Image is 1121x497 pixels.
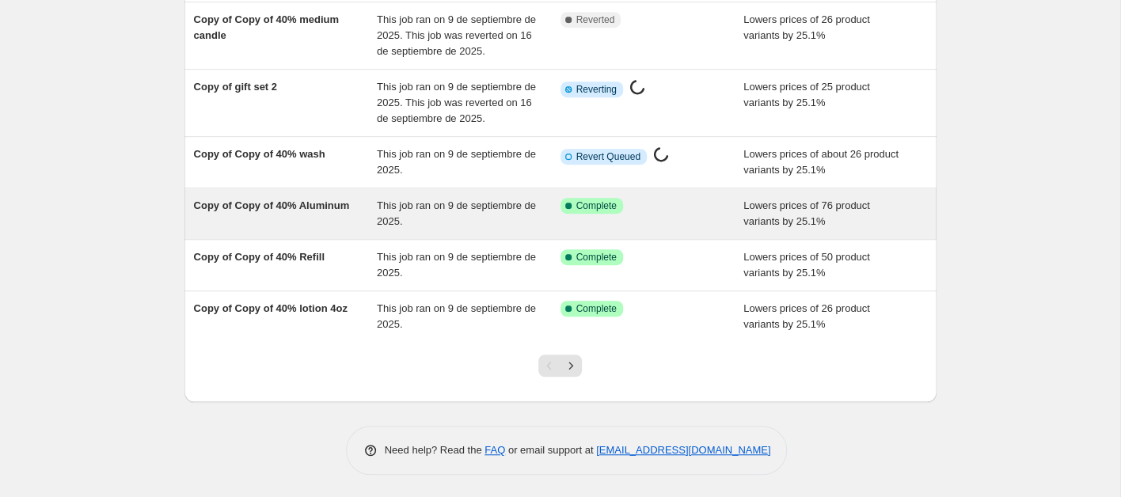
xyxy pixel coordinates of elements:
[576,83,617,96] span: Reverting
[377,302,536,330] span: This job ran on 9 de septiembre de 2025.
[576,251,617,264] span: Complete
[538,355,582,377] nav: Pagination
[743,302,870,330] span: Lowers prices of 26 product variants by 25.1%
[576,199,617,212] span: Complete
[743,13,870,41] span: Lowers prices of 26 product variants by 25.1%
[385,444,485,456] span: Need help? Read the
[194,81,277,93] span: Copy of gift set 2
[743,81,870,108] span: Lowers prices of 25 product variants by 25.1%
[576,150,640,163] span: Revert Queued
[194,148,325,160] span: Copy of Copy of 40% wash
[743,148,899,176] span: Lowers prices of about 26 product variants by 25.1%
[194,302,348,314] span: Copy of Copy of 40% lotion 4oz
[194,13,339,41] span: Copy of Copy of 40% medium candle
[484,444,505,456] a: FAQ
[377,81,536,124] span: This job ran on 9 de septiembre de 2025. This job was reverted on 16 de septiembre de 2025.
[377,199,536,227] span: This job ran on 9 de septiembre de 2025.
[576,302,617,315] span: Complete
[194,251,325,263] span: Copy of Copy of 40% Refill
[743,251,870,279] span: Lowers prices of 50 product variants by 25.1%
[743,199,870,227] span: Lowers prices of 76 product variants by 25.1%
[377,13,536,57] span: This job ran on 9 de septiembre de 2025. This job was reverted on 16 de septiembre de 2025.
[596,444,770,456] a: [EMAIL_ADDRESS][DOMAIN_NAME]
[194,199,350,211] span: Copy of Copy of 40% Aluminum
[505,444,596,456] span: or email support at
[377,148,536,176] span: This job ran on 9 de septiembre de 2025.
[576,13,615,26] span: Reverted
[560,355,582,377] button: Next
[377,251,536,279] span: This job ran on 9 de septiembre de 2025.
